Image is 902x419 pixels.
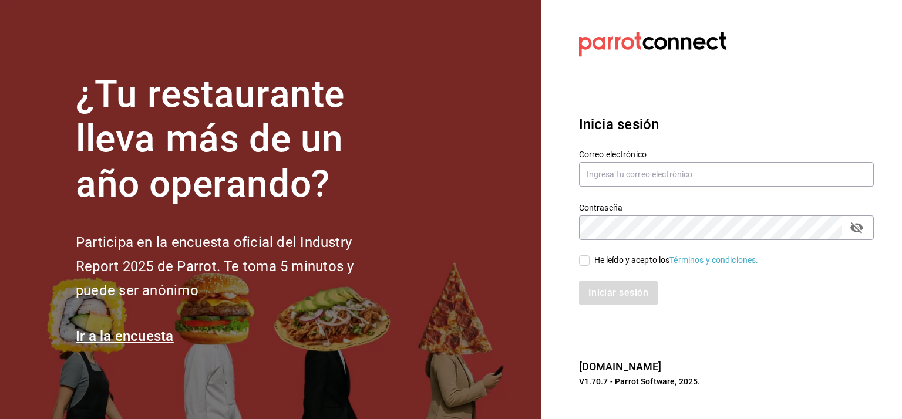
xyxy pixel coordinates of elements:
[579,360,662,373] a: [DOMAIN_NAME]
[579,150,874,158] label: Correo electrónico
[76,72,393,207] h1: ¿Tu restaurante lleva más de un año operando?
[76,231,393,302] h2: Participa en la encuesta oficial del Industry Report 2025 de Parrot. Te toma 5 minutos y puede se...
[847,218,867,238] button: passwordField
[669,255,758,265] a: Términos y condiciones.
[76,328,174,344] a: Ir a la encuesta
[579,162,874,187] input: Ingresa tu correo electrónico
[579,376,874,387] p: V1.70.7 - Parrot Software, 2025.
[594,254,759,266] div: He leído y acepto los
[579,114,874,135] h3: Inicia sesión
[579,203,874,211] label: Contraseña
